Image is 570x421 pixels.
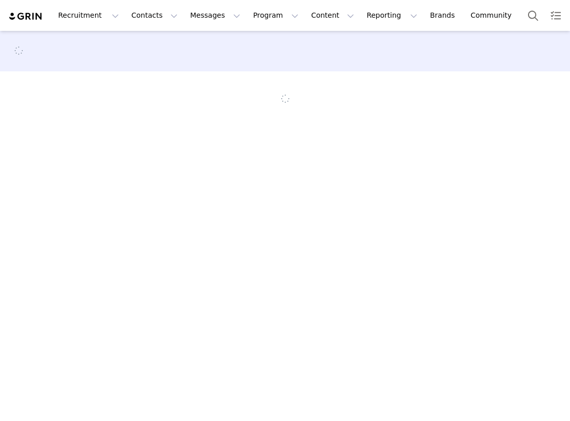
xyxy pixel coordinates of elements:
button: Program [247,4,304,27]
button: Search [522,4,544,27]
button: Recruitment [52,4,125,27]
button: Contacts [125,4,184,27]
button: Reporting [361,4,423,27]
img: grin logo [8,12,43,21]
button: Messages [184,4,246,27]
a: Tasks [545,4,567,27]
a: Community [465,4,522,27]
a: Brands [424,4,464,27]
button: Content [305,4,360,27]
